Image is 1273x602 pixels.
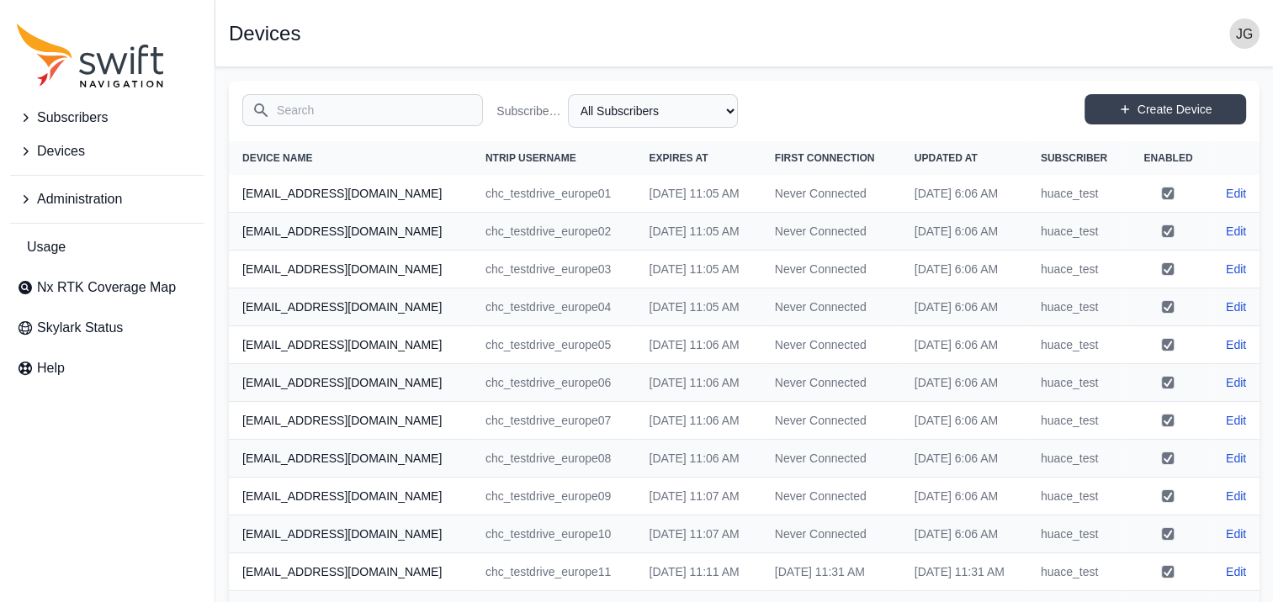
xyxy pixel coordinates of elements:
td: Never Connected [761,175,901,213]
span: Expires At [650,152,708,164]
td: huace_test [1027,326,1127,364]
td: huace_test [1027,402,1127,440]
span: Usage [27,237,66,257]
td: Never Connected [761,440,901,478]
th: [EMAIL_ADDRESS][DOMAIN_NAME] [229,478,472,515]
td: chc_testdrive_europe11 [472,553,636,591]
td: [DATE] 11:07 AM [636,478,761,515]
a: Nx RTK Coverage Map [10,271,204,304]
th: [EMAIL_ADDRESS][DOMAIN_NAME] [229,553,472,591]
td: chc_testdrive_europe10 [472,515,636,553]
th: [EMAIL_ADDRESS][DOMAIN_NAME] [229,364,472,402]
td: Never Connected [761,402,901,440]
td: Never Connected [761,213,901,251]
a: Edit [1226,525,1246,542]
td: Never Connected [761,251,901,288]
a: Edit [1226,412,1246,429]
td: chc_testdrive_europe02 [472,213,636,251]
td: chc_testdrive_europe08 [472,440,636,478]
span: Skylark Status [37,318,123,338]
td: [DATE] 6:06 AM [901,515,1027,553]
th: NTRIP Username [472,141,636,175]
button: Administration [10,182,204,216]
span: Nx RTK Coverage Map [37,277,176,298]
a: Edit [1226,298,1246,315]
td: Never Connected [761,515,901,553]
td: [DATE] 6:06 AM [901,326,1027,364]
td: Never Connected [761,478,901,515]
td: huace_test [1027,515,1127,553]
th: [EMAIL_ADDRESS][DOMAIN_NAME] [229,440,472,478]
td: [DATE] 6:06 AM [901,478,1027,515]
th: [EMAIL_ADDRESS][DOMAIN_NAME] [229,326,472,364]
button: Subscribers [10,101,204,135]
span: Subscribers [37,108,108,128]
td: huace_test [1027,553,1127,591]
td: chc_testdrive_europe05 [472,326,636,364]
th: [EMAIL_ADDRESS][DOMAIN_NAME] [229,251,472,288]
th: Enabled [1127,141,1209,175]
td: [DATE] 11:31 AM [901,553,1027,591]
td: [DATE] 11:06 AM [636,364,761,402]
td: huace_test [1027,288,1127,326]
span: Administration [37,189,122,209]
a: Edit [1226,223,1246,240]
input: Search [242,94,483,126]
th: [EMAIL_ADDRESS][DOMAIN_NAME] [229,402,472,440]
td: [DATE] 6:06 AM [901,440,1027,478]
a: Edit [1226,336,1246,353]
th: Device Name [229,141,472,175]
h1: Devices [229,24,300,44]
a: Edit [1226,450,1246,467]
td: huace_test [1027,251,1127,288]
span: Devices [37,141,85,161]
th: [EMAIL_ADDRESS][DOMAIN_NAME] [229,515,472,553]
td: [DATE] 6:06 AM [901,364,1027,402]
th: [EMAIL_ADDRESS][DOMAIN_NAME] [229,288,472,326]
button: Devices [10,135,204,168]
td: [DATE] 11:06 AM [636,402,761,440]
img: user photo [1229,18,1260,49]
td: [DATE] 11:05 AM [636,288,761,326]
td: [DATE] 6:06 AM [901,251,1027,288]
a: Usage [10,230,204,264]
td: huace_test [1027,175,1127,213]
a: Help [10,351,204,385]
td: huace_test [1027,213,1127,251]
a: Edit [1226,185,1246,202]
td: chc_testdrive_europe07 [472,402,636,440]
td: chc_testdrive_europe06 [472,364,636,402]
td: [DATE] 11:05 AM [636,251,761,288]
a: Create Device [1085,94,1246,124]
td: [DATE] 6:06 AM [901,175,1027,213]
td: [DATE] 11:07 AM [636,515,761,553]
th: [EMAIL_ADDRESS][DOMAIN_NAME] [229,175,472,213]
span: Help [37,358,65,378]
td: [DATE] 11:05 AM [636,175,761,213]
a: Edit [1226,261,1246,277]
a: Skylark Status [10,311,204,345]
td: chc_testdrive_europe01 [472,175,636,213]
td: chc_testdrive_europe03 [472,251,636,288]
td: chc_testdrive_europe09 [472,478,636,515]
td: Never Connected [761,288,901,326]
td: [DATE] 6:06 AM [901,402,1027,440]
a: Edit [1226,374,1246,391]
td: [DATE] 11:06 AM [636,326,761,364]
select: Subscriber [568,94,738,128]
th: [EMAIL_ADDRESS][DOMAIN_NAME] [229,213,472,251]
td: [DATE] 11:06 AM [636,440,761,478]
span: Updated At [915,152,978,164]
a: Edit [1226,488,1246,504]
td: Never Connected [761,326,901,364]
span: First Connection [775,152,875,164]
td: [DATE] 11:31 AM [761,553,901,591]
td: [DATE] 11:11 AM [636,553,761,591]
td: [DATE] 6:06 AM [901,213,1027,251]
td: [DATE] 11:05 AM [636,213,761,251]
td: [DATE] 6:06 AM [901,288,1027,326]
td: huace_test [1027,364,1127,402]
a: Edit [1226,563,1246,580]
th: Subscriber [1027,141,1127,175]
td: Never Connected [761,364,901,402]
